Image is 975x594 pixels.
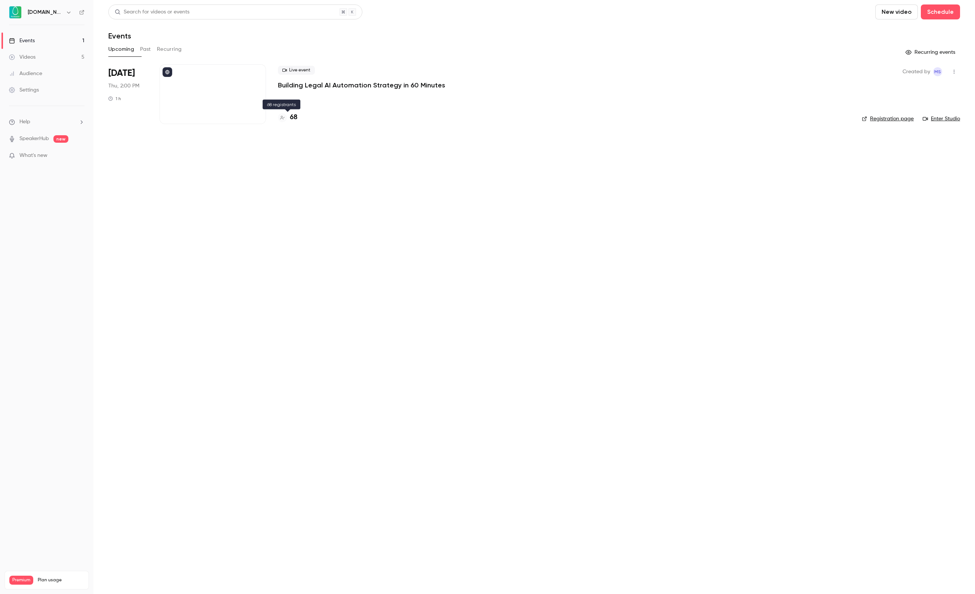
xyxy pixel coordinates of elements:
[9,70,42,77] div: Audience
[903,67,930,76] span: Created by
[140,43,151,55] button: Past
[921,4,960,19] button: Schedule
[862,115,914,123] a: Registration page
[9,53,35,61] div: Videos
[875,4,918,19] button: New video
[278,81,445,90] a: Building Legal AI Automation Strategy in 60 Minutes
[9,6,21,18] img: Avokaado.io
[108,82,139,90] span: Thu, 2:00 PM
[108,67,135,79] span: [DATE]
[9,37,35,44] div: Events
[115,8,189,16] div: Search for videos or events
[28,9,63,16] h6: [DOMAIN_NAME]
[53,135,68,143] span: new
[108,43,134,55] button: Upcoming
[9,118,84,126] li: help-dropdown-opener
[19,135,49,143] a: SpeakerHub
[9,576,33,585] span: Premium
[19,152,47,160] span: What's new
[157,43,182,55] button: Recurring
[38,577,84,583] span: Plan usage
[108,64,148,124] div: Sep 4 Thu, 2:00 PM (Europe/Tallinn)
[19,118,30,126] span: Help
[108,31,131,40] h1: Events
[278,112,297,123] a: 68
[934,67,941,76] span: MS
[9,86,39,94] div: Settings
[902,46,960,58] button: Recurring events
[108,96,121,102] div: 1 h
[278,66,315,75] span: Live event
[290,112,297,123] h4: 68
[933,67,942,76] span: Marie Skachko
[923,115,960,123] a: Enter Studio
